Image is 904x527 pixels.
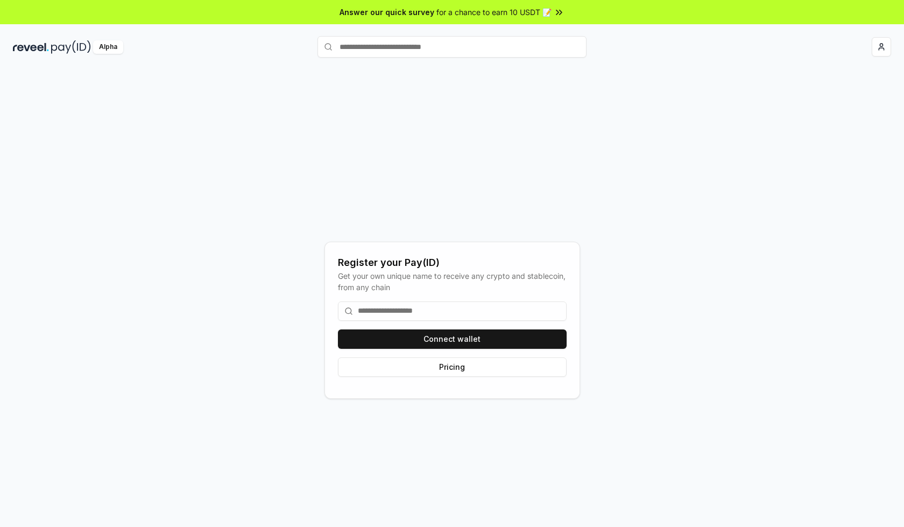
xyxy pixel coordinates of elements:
[338,329,567,349] button: Connect wallet
[93,40,123,54] div: Alpha
[338,270,567,293] div: Get your own unique name to receive any crypto and stablecoin, from any chain
[13,40,49,54] img: reveel_dark
[340,6,434,18] span: Answer our quick survey
[51,40,91,54] img: pay_id
[436,6,552,18] span: for a chance to earn 10 USDT 📝
[338,357,567,377] button: Pricing
[338,255,567,270] div: Register your Pay(ID)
